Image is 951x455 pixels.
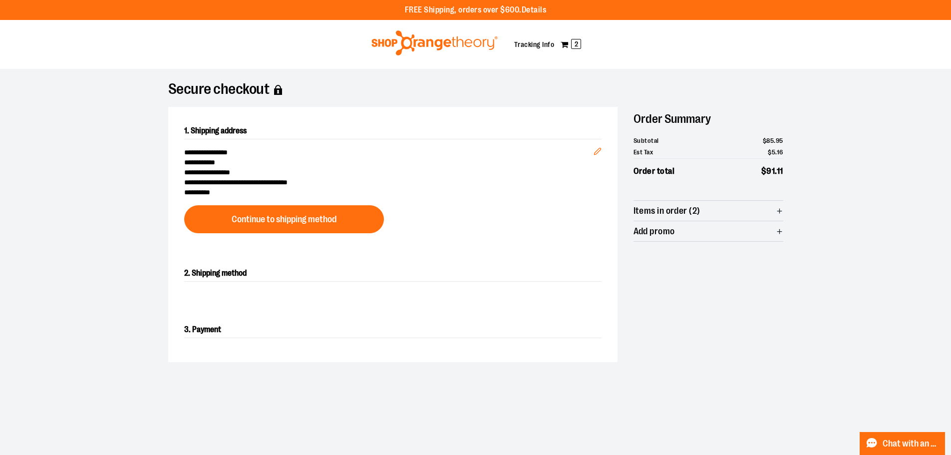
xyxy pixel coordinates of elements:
[634,136,659,146] span: Subtotal
[184,265,602,282] h2: 2. Shipping method
[571,39,581,49] span: 2
[766,137,774,144] span: 85
[776,137,783,144] span: 95
[634,165,675,178] span: Order total
[768,148,772,156] span: $
[634,147,653,157] span: Est Tax
[883,439,939,449] span: Chat with an Expert
[168,85,783,95] h1: Secure checkout
[634,201,783,221] button: Items in order (2)
[184,123,602,139] h2: 1. Shipping address
[777,166,783,176] span: 11
[522,5,547,14] a: Details
[772,148,776,156] span: 5
[777,148,783,156] span: 16
[370,30,499,55] img: Shop Orangetheory
[775,166,777,176] span: .
[634,206,700,216] span: Items in order (2)
[775,148,777,156] span: .
[232,215,336,224] span: Continue to shipping method
[405,4,547,16] p: FREE Shipping, orders over $600.
[634,221,783,241] button: Add promo
[634,227,675,236] span: Add promo
[763,137,767,144] span: $
[184,322,602,338] h2: 3. Payment
[634,107,783,131] h2: Order Summary
[766,166,775,176] span: 91
[514,40,555,48] a: Tracking Info
[184,205,384,233] button: Continue to shipping method
[860,432,946,455] button: Chat with an Expert
[586,131,610,166] button: Edit
[761,166,767,176] span: $
[774,137,776,144] span: .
